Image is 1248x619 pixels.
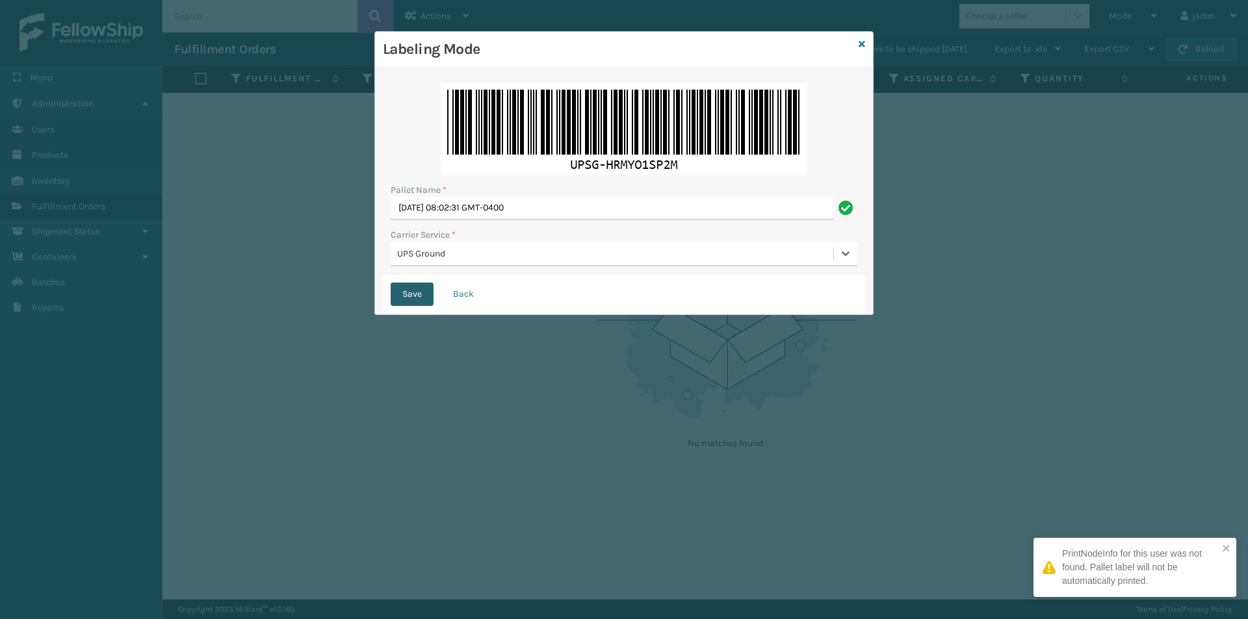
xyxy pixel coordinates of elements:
img: 9tqYXRAAAABklEQVQDABYOnlva9WHPAAAAAElFTkSuQmCC [441,83,807,175]
label: Carrier Service [391,228,456,242]
button: Save [391,283,434,306]
div: PrintNodeInfo for this user was not found. Pallet label will not be automatically printed. [1062,547,1218,588]
h3: Labeling Mode [383,40,853,59]
button: close [1222,543,1231,555]
label: Pallet Name [391,183,447,197]
div: UPS Ground [397,247,835,260]
button: Back [441,283,486,306]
